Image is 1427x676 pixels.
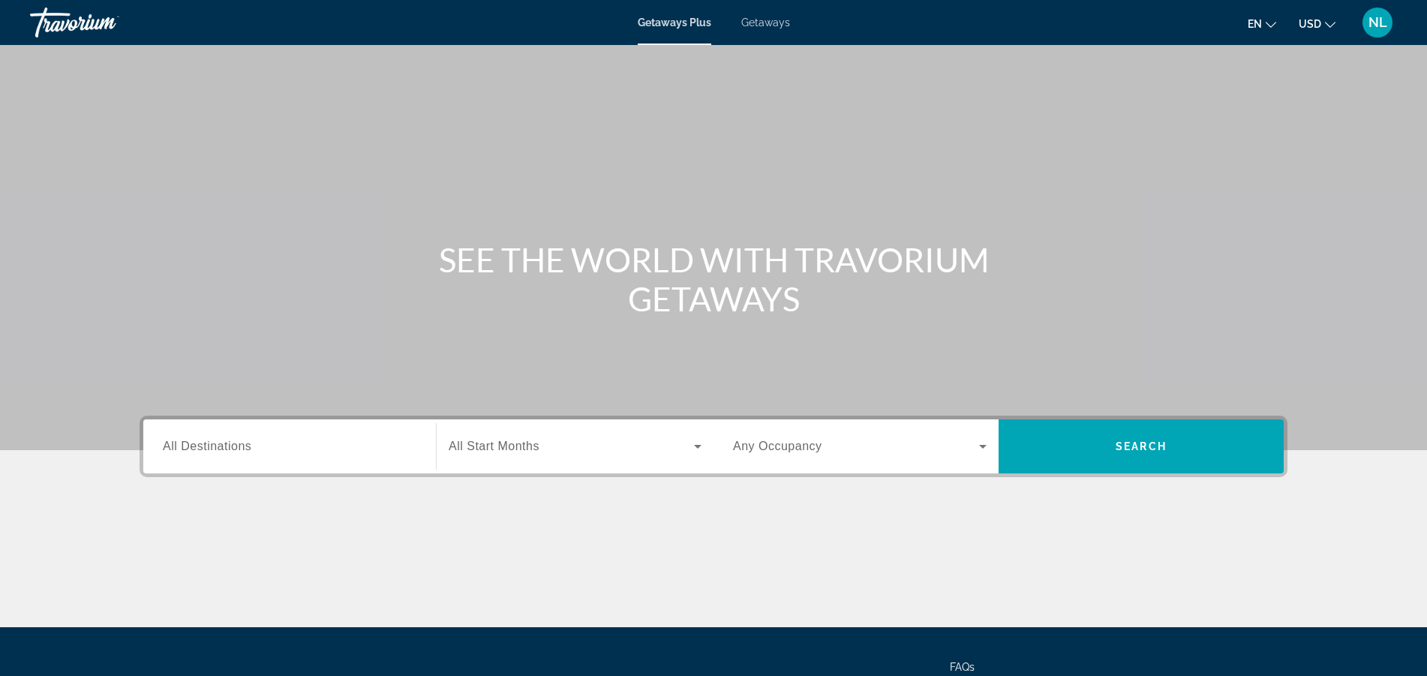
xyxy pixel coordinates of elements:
button: User Menu [1358,7,1397,38]
span: Search [1116,440,1167,452]
a: Travorium [30,3,180,42]
button: Change language [1248,13,1276,35]
button: Search [999,419,1284,473]
span: Any Occupancy [733,440,822,452]
a: FAQs [950,661,975,673]
span: en [1248,18,1262,30]
span: All Destinations [163,440,251,452]
span: USD [1299,18,1321,30]
h1: SEE THE WORLD WITH TRAVORIUM GETAWAYS [432,240,995,318]
div: Search widget [143,419,1284,473]
a: Getaways Plus [638,17,711,29]
button: Change currency [1299,13,1335,35]
a: Getaways [741,17,790,29]
span: NL [1368,15,1387,30]
span: All Start Months [449,440,539,452]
